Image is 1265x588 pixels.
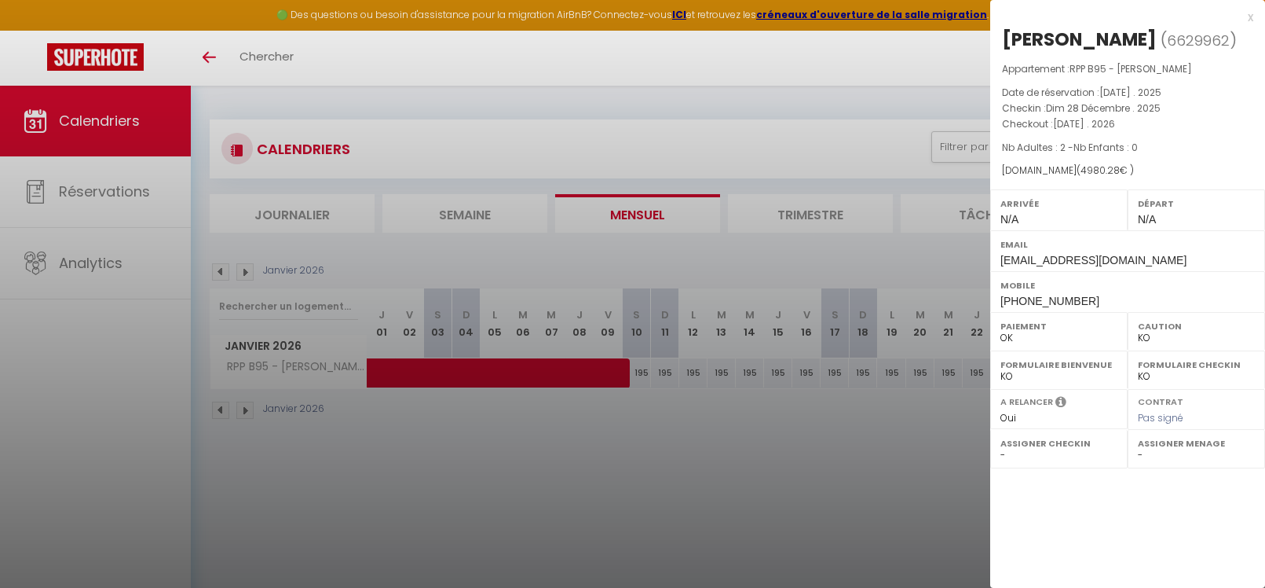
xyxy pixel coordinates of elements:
[1138,395,1183,406] label: Contrat
[1002,61,1253,77] p: Appartement :
[1000,237,1255,252] label: Email
[1073,141,1138,154] span: Nb Enfants : 0
[1167,31,1230,50] span: 6629962
[1046,101,1161,115] span: Dim 28 Décembre . 2025
[1080,164,1120,177] span: 4980.28
[1000,196,1117,211] label: Arrivée
[1055,395,1066,413] i: Sélectionner OUI si vous souhaiter envoyer les séquences de messages post-checkout
[1002,27,1157,52] div: [PERSON_NAME]
[1002,141,1138,154] span: Nb Adultes : 2 -
[1000,395,1053,409] label: A relancer
[1002,164,1253,178] div: [DOMAIN_NAME]
[990,8,1253,27] div: x
[1000,435,1117,451] label: Assigner Checkin
[1000,295,1099,307] span: [PHONE_NUMBER]
[1000,213,1018,226] span: N/A
[1053,117,1115,130] span: [DATE] . 2026
[1077,164,1134,177] span: ( € )
[1069,62,1192,75] span: RPP B95 - [PERSON_NAME]
[1138,196,1255,211] label: Départ
[1002,116,1253,132] p: Checkout :
[1000,254,1186,266] span: [EMAIL_ADDRESS][DOMAIN_NAME]
[1138,411,1183,424] span: Pas signé
[1002,85,1253,101] p: Date de réservation :
[1099,86,1161,99] span: [DATE] . 2025
[1138,435,1255,451] label: Assigner Menage
[1000,318,1117,334] label: Paiement
[1138,357,1255,373] label: Formulaire Checkin
[1000,357,1117,373] label: Formulaire Bienvenue
[1161,29,1237,51] span: ( )
[1138,318,1255,334] label: Caution
[1138,213,1156,226] span: N/A
[1000,277,1255,293] label: Mobile
[1002,101,1253,116] p: Checkin :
